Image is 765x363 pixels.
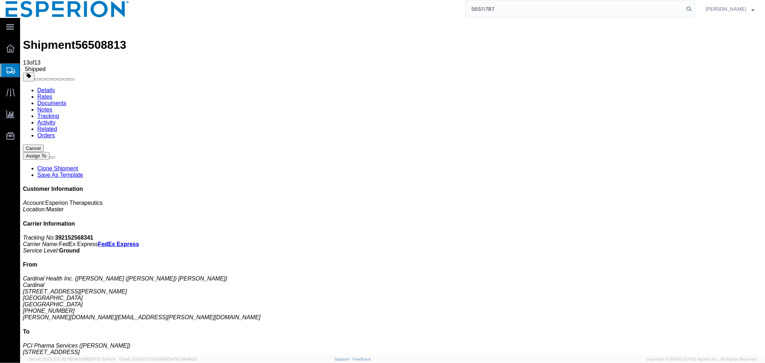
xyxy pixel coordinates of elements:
[353,357,371,361] a: Feedback
[88,357,116,361] span: [DATE] 11:04:24
[20,18,765,355] iframe: FS Legacy Container
[167,357,197,361] span: [DATE] 08:44:20
[705,5,755,13] button: [PERSON_NAME]
[335,357,353,361] a: Support
[705,5,746,13] span: Alexandra Breaux
[119,357,197,361] span: Client: 2025.17.0-5dd568f
[29,357,116,361] span: Server: 2025.17.0-327f6347098
[466,0,684,18] input: Search for shipment number, reference number
[646,356,756,362] span: Copyright © [DATE]-[DATE] Agistix Inc., All Rights Reserved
